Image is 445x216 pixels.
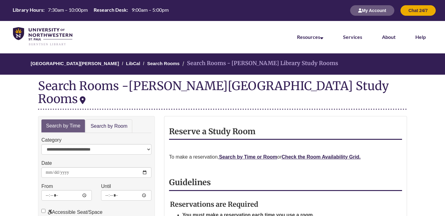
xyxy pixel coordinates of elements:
span: 9:00am – 5:00pm [132,7,169,13]
p: To make a reservation, or [169,153,402,161]
a: Check the Room Availability Grid. [282,154,361,160]
strong: Guidelines [169,177,211,187]
label: Date [41,159,52,167]
a: Search by Room [86,119,132,133]
a: [GEOGRAPHIC_DATA][PERSON_NAME] [31,61,119,66]
span: 7:30am – 10:00pm [48,7,88,13]
a: Services [343,34,362,40]
input: Accessible Seat/Space [41,209,45,213]
a: Resources [297,34,323,40]
a: Hours Today [10,6,171,15]
th: Research Desk: [91,6,129,13]
a: Search by Time [41,119,85,133]
label: Until [101,182,111,190]
div: [PERSON_NAME][GEOGRAPHIC_DATA] Study Rooms [38,78,389,106]
a: LibCal [126,61,140,66]
strong: Reservations are Required [170,200,258,209]
table: Hours Today [10,6,171,14]
button: My Account [350,5,394,16]
li: Search Rooms - [PERSON_NAME] Library Study Rooms [181,59,338,68]
a: Search Rooms [147,61,180,66]
img: UNWSP Library Logo [13,27,72,46]
a: About [382,34,396,40]
div: Search Rooms - [38,79,407,110]
a: Help [415,34,426,40]
label: From [41,182,53,190]
strong: Reserve a Study Room [169,127,256,136]
button: Chat 24/7 [400,5,436,16]
a: Chat 24/7 [400,8,436,13]
a: Search by Time or Room [219,154,277,160]
a: My Account [350,8,394,13]
th: Library Hours: [10,6,45,13]
nav: Breadcrumb [38,53,407,75]
label: Category [41,136,61,144]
